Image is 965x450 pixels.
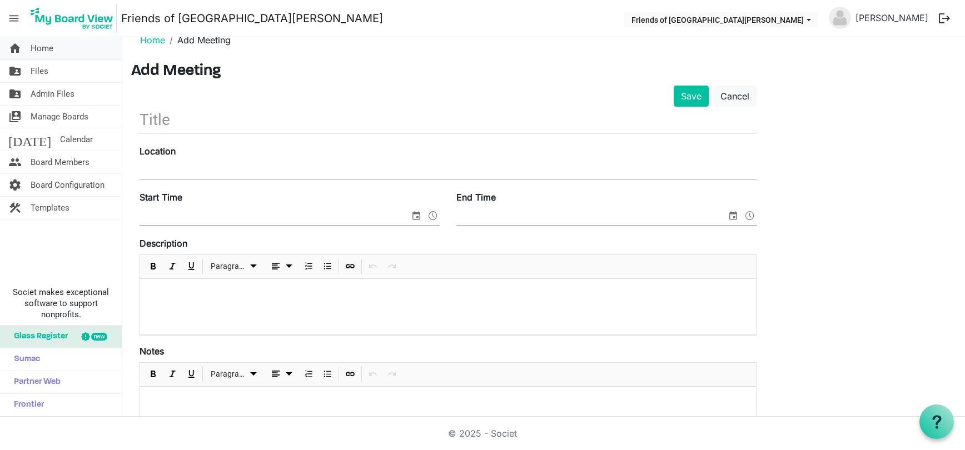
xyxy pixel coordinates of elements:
label: Description [140,237,187,250]
img: no-profile-picture.svg [829,7,851,29]
div: Formats [205,255,263,278]
span: Home [31,37,53,59]
div: Underline [182,363,201,386]
span: Sumac [8,348,40,371]
button: Bulleted List [320,259,335,273]
span: select [410,208,423,223]
span: Calendar [60,128,93,151]
span: Manage Boards [31,106,88,128]
span: Paragraph [211,259,247,273]
input: Title [140,107,757,133]
button: Paragraph dropdownbutton [207,367,262,381]
span: folder_shared [8,60,22,82]
button: Paragraph dropdownbutton [207,259,262,273]
div: Alignments [263,363,300,386]
button: Numbered List [301,367,316,381]
span: Paragraph [211,367,247,381]
button: dropdownbutton [265,367,297,381]
span: switch_account [8,106,22,128]
a: My Board View Logo [27,4,121,32]
button: Italic [165,367,180,381]
span: settings [8,174,22,196]
span: menu [3,8,24,29]
span: Templates [31,197,69,219]
span: people [8,151,22,173]
a: Cancel [713,86,757,107]
span: select [727,208,740,223]
span: Glass Register [8,326,68,348]
div: Numbered List [299,363,318,386]
button: Underline [184,259,199,273]
label: Location [140,144,176,158]
div: Bulleted List [318,255,337,278]
span: Board Configuration [31,174,105,196]
span: folder_shared [8,83,22,105]
span: Files [31,60,48,82]
button: Friends of Saint Paul College dropdownbutton [624,12,818,27]
button: dropdownbutton [265,259,297,273]
span: Admin Files [31,83,74,105]
button: logout [933,7,956,30]
button: Underline [184,367,199,381]
a: [PERSON_NAME] [851,7,933,29]
div: Italic [163,255,182,278]
span: Partner Web [8,371,61,393]
label: Start Time [140,191,182,204]
div: Underline [182,255,201,278]
a: © 2025 - Societ [448,428,517,439]
div: Bold [144,255,163,278]
button: Bold [146,367,161,381]
button: Bulleted List [320,367,335,381]
div: Numbered List [299,255,318,278]
div: Formats [205,363,263,386]
span: construction [8,197,22,219]
button: Italic [165,259,180,273]
label: Notes [140,344,164,358]
button: Numbered List [301,259,316,273]
div: Alignments [263,255,300,278]
a: Home [140,34,165,46]
h3: Add Meeting [131,62,956,81]
div: Insert Link [341,255,360,278]
div: Bold [144,363,163,386]
label: End Time [456,191,496,204]
a: Friends of [GEOGRAPHIC_DATA][PERSON_NAME] [121,7,383,29]
span: home [8,37,22,59]
span: Frontier [8,394,44,416]
span: [DATE] [8,128,51,151]
button: Insert Link [343,367,358,381]
li: Add Meeting [165,33,231,47]
button: Bold [146,259,161,273]
span: Board Members [31,151,89,173]
div: new [91,333,107,341]
div: Insert Link [341,363,360,386]
img: My Board View Logo [27,4,117,32]
span: Societ makes exceptional software to support nonprofits. [5,287,117,320]
button: Save [674,86,709,107]
div: Bulleted List [318,363,337,386]
div: Italic [163,363,182,386]
button: Insert Link [343,259,358,273]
